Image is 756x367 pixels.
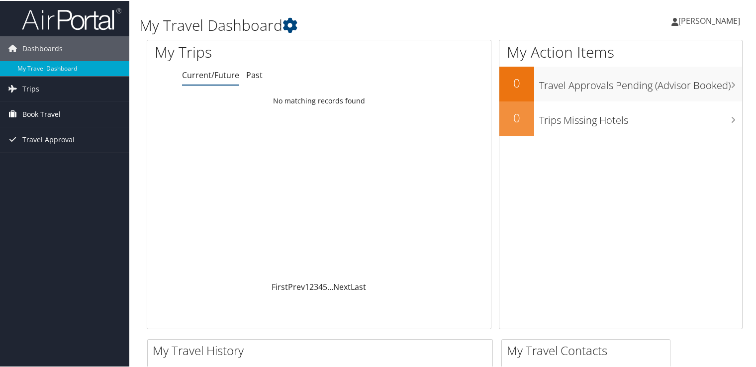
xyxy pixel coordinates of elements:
[351,280,366,291] a: Last
[22,35,63,60] span: Dashboards
[309,280,314,291] a: 2
[22,6,121,30] img: airportal-logo.png
[272,280,288,291] a: First
[327,280,333,291] span: …
[499,66,742,100] a: 0Travel Approvals Pending (Advisor Booked)
[153,341,492,358] h2: My Travel History
[22,101,61,126] span: Book Travel
[22,126,75,151] span: Travel Approval
[314,280,318,291] a: 3
[507,341,670,358] h2: My Travel Contacts
[499,41,742,62] h1: My Action Items
[305,280,309,291] a: 1
[182,69,239,80] a: Current/Future
[539,107,742,126] h3: Trips Missing Hotels
[318,280,323,291] a: 4
[499,108,534,125] h2: 0
[139,14,547,35] h1: My Travel Dashboard
[499,74,534,91] h2: 0
[539,73,742,92] h3: Travel Approvals Pending (Advisor Booked)
[333,280,351,291] a: Next
[678,14,740,25] span: [PERSON_NAME]
[22,76,39,100] span: Trips
[246,69,263,80] a: Past
[499,100,742,135] a: 0Trips Missing Hotels
[155,41,340,62] h1: My Trips
[323,280,327,291] a: 5
[671,5,750,35] a: [PERSON_NAME]
[288,280,305,291] a: Prev
[147,91,491,109] td: No matching records found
